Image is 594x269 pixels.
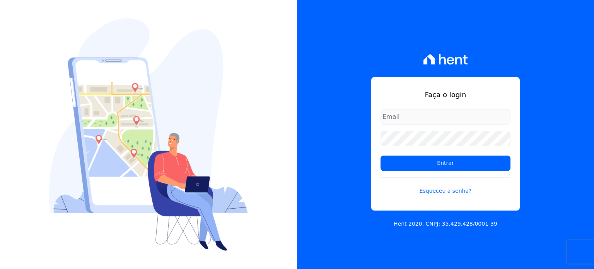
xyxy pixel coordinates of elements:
[381,109,510,125] input: Email
[381,89,510,100] h1: Faça o login
[381,156,510,171] input: Entrar
[49,18,248,251] img: Login
[381,177,510,195] a: Esqueceu a senha?
[394,220,497,228] p: Hent 2020. CNPJ: 35.429.428/0001-39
